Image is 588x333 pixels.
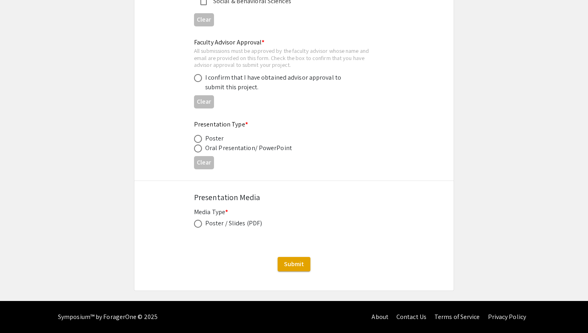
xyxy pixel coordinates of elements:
[372,313,388,321] a: About
[194,120,248,128] mat-label: Presentation Type
[194,156,214,169] button: Clear
[194,47,381,68] div: All submissions must be approved by the faculty advisor whose name and email are provided on this...
[205,134,224,143] div: Poster
[396,313,426,321] a: Contact Us
[194,208,228,216] mat-label: Media Type
[205,143,292,153] div: Oral Presentation/ PowerPoint
[58,301,158,333] div: Symposium™ by ForagerOne © 2025
[434,313,480,321] a: Terms of Service
[205,219,262,228] div: Poster / Slides (PDF)
[205,73,345,92] div: I confirm that I have obtained advisor approval to submit this project.
[284,260,304,268] span: Submit
[278,257,310,271] button: Submit
[194,13,214,26] button: Clear
[194,95,214,108] button: Clear
[194,38,265,46] mat-label: Faculty Advisor Approval
[194,191,394,203] div: Presentation Media
[6,297,34,327] iframe: Chat
[488,313,526,321] a: Privacy Policy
